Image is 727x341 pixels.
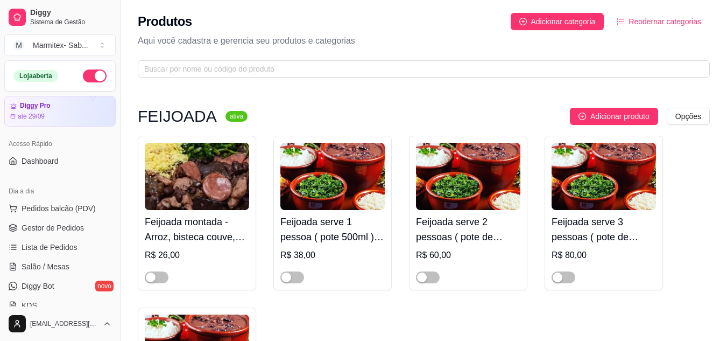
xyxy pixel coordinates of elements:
[145,143,249,210] img: product-image
[138,110,217,123] h3: FEIJOADA
[144,63,695,75] input: Buscar por nome ou código do produto
[4,219,116,236] a: Gestor de Pedidos
[4,152,116,170] a: Dashboard
[617,18,624,25] span: ordered-list
[30,18,111,26] span: Sistema de Gestão
[552,214,656,245] h4: Feijoada serve 3 pessoas ( pote de 1500ml ) Acompanha- Arroz, bisteca, couve, farofa, vinagrete, ...
[13,40,24,51] span: M
[20,102,51,110] article: Diggy Pro
[416,143,520,210] img: product-image
[667,108,710,125] button: Opções
[22,156,59,166] span: Dashboard
[629,16,701,27] span: Reodernar categorias
[416,249,520,262] div: R$ 60,00
[4,183,116,200] div: Dia a dia
[18,112,45,121] article: até 29/09
[145,214,249,245] h4: Feijoada montada - Arroz, bisteca couve, farofa, torresmo, vinagrete
[4,200,116,217] button: Pedidos balcão (PDV)
[519,18,527,25] span: plus-circle
[138,13,192,30] h2: Produtos
[4,277,116,295] a: Diggy Botnovo
[531,16,596,27] span: Adicionar categoria
[138,34,710,47] p: Aqui você cadastra e gerencia seu produtos e categorias
[33,40,88,51] div: Marmitex- Sab ...
[4,297,116,314] a: KDS
[590,110,650,122] span: Adicionar produto
[280,249,385,262] div: R$ 38,00
[225,111,248,122] sup: ativa
[416,214,520,245] h4: Feijoada serve 2 pessoas ( pote de 1000ml ) - Arroz, [GEOGRAPHIC_DATA], [GEOGRAPHIC_DATA], farofa...
[608,13,710,30] button: Reodernar categorias
[578,113,586,120] span: plus-circle
[22,261,69,272] span: Salão / Mesas
[30,8,111,18] span: Diggy
[22,242,77,253] span: Lista de Pedidos
[22,300,37,311] span: KDS
[675,110,701,122] span: Opções
[4,96,116,127] a: Diggy Proaté 29/09
[13,70,58,82] div: Loja aberta
[145,249,249,262] div: R$ 26,00
[4,4,116,30] a: DiggySistema de Gestão
[552,249,656,262] div: R$ 80,00
[22,222,84,233] span: Gestor de Pedidos
[511,13,604,30] button: Adicionar categoria
[22,203,96,214] span: Pedidos balcão (PDV)
[83,69,107,82] button: Alterar Status
[4,34,116,56] button: Select a team
[4,135,116,152] div: Acesso Rápido
[552,143,656,210] img: product-image
[4,311,116,337] button: [EMAIL_ADDRESS][DOMAIN_NAME]
[22,281,54,291] span: Diggy Bot
[280,214,385,245] h4: Feijoada serve 1 pessoa ( pote 500ml )- Arroz, [GEOGRAPHIC_DATA], [GEOGRAPHIC_DATA], farofa, [GEO...
[280,143,385,210] img: product-image
[4,239,116,256] a: Lista de Pedidos
[30,319,98,328] span: [EMAIL_ADDRESS][DOMAIN_NAME]
[4,258,116,275] a: Salão / Mesas
[570,108,658,125] button: Adicionar produto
